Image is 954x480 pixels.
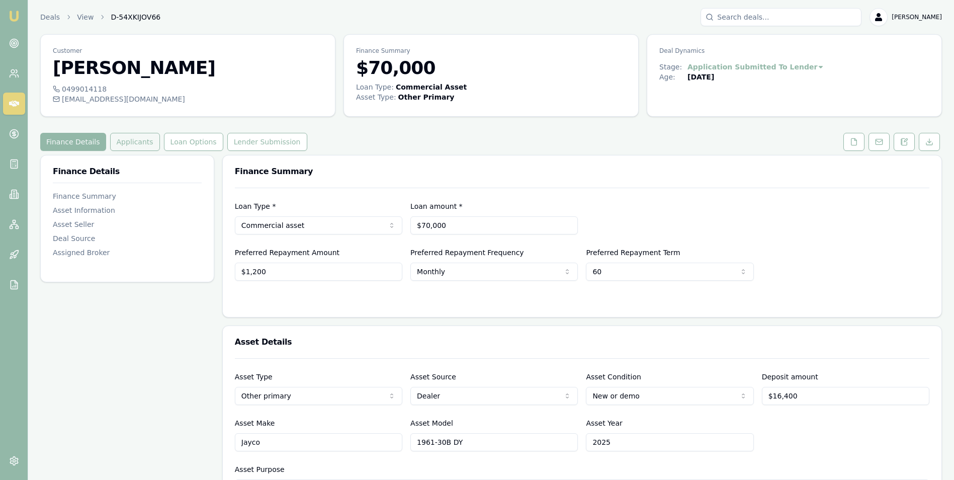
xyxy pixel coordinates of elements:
[111,12,160,22] span: D-54XKIJOV66
[235,465,285,473] label: Asset Purpose
[40,12,60,22] a: Deals
[586,373,641,381] label: Asset Condition
[225,133,309,151] a: Lender Submission
[410,373,456,381] label: Asset Source
[235,263,402,281] input: $
[235,419,275,427] label: Asset Make
[356,58,626,78] h3: $70,000
[110,133,160,151] button: Applicants
[586,249,680,257] label: Preferred Repayment Term
[356,92,396,102] div: Asset Type :
[108,133,162,151] a: Applicants
[892,13,942,21] span: [PERSON_NAME]
[8,10,20,22] img: emu-icon-u.png
[53,58,323,78] h3: [PERSON_NAME]
[659,47,929,55] p: Deal Dynamics
[762,387,929,405] input: $
[356,82,394,92] div: Loan Type:
[235,168,929,176] h3: Finance Summary
[410,202,463,210] label: Loan amount *
[53,233,202,244] div: Deal Source
[398,92,455,102] div: Other Primary
[227,133,307,151] button: Lender Submission
[586,419,622,427] label: Asset Year
[53,191,202,201] div: Finance Summary
[40,133,106,151] button: Finance Details
[235,338,929,346] h3: Asset Details
[687,62,824,72] button: Application Submitted To Lender
[235,249,339,257] label: Preferred Repayment Amount
[77,12,94,22] a: View
[410,419,453,427] label: Asset Model
[53,248,202,258] div: Assigned Broker
[164,133,223,151] button: Loan Options
[687,72,714,82] div: [DATE]
[53,219,202,229] div: Asset Seller
[396,82,467,92] div: Commercial Asset
[410,249,524,257] label: Preferred Repayment Frequency
[40,133,108,151] a: Finance Details
[40,12,160,22] nav: breadcrumb
[53,47,323,55] p: Customer
[410,216,578,234] input: $
[235,373,273,381] label: Asset Type
[659,62,687,72] div: Stage:
[701,8,861,26] input: Search deals
[762,373,818,381] label: Deposit amount
[356,47,626,55] p: Finance Summary
[659,72,687,82] div: Age:
[53,205,202,215] div: Asset Information
[53,94,323,104] div: [EMAIL_ADDRESS][DOMAIN_NAME]
[162,133,225,151] a: Loan Options
[235,202,276,210] label: Loan Type *
[53,168,202,176] h3: Finance Details
[53,84,323,94] div: 0499014118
